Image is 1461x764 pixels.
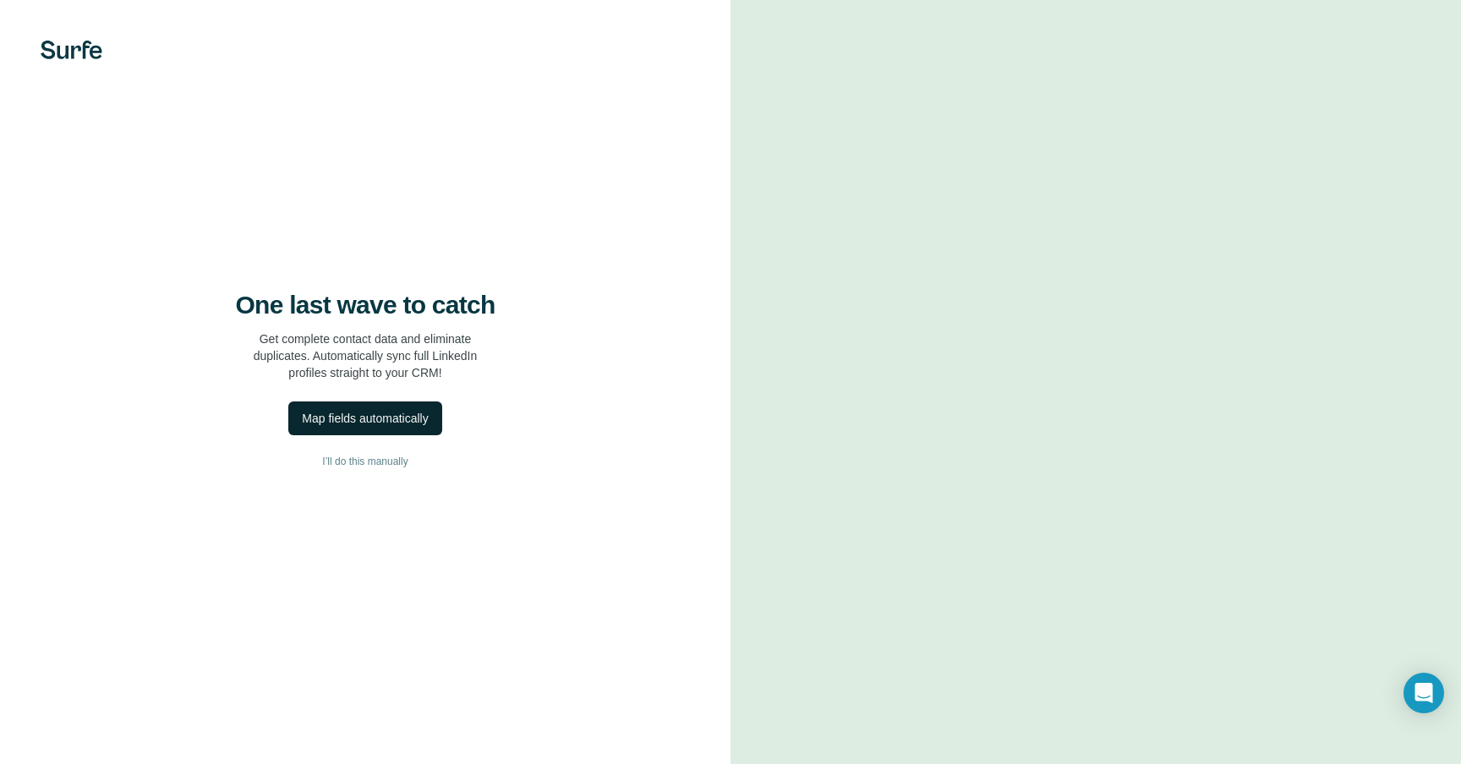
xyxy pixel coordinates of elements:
div: Open Intercom Messenger [1404,673,1444,713]
img: Surfe's logo [41,41,102,59]
div: Map fields automatically [302,410,428,427]
span: I’ll do this manually [322,454,408,469]
button: Map fields automatically [288,401,441,435]
p: Get complete contact data and eliminate duplicates. Automatically sync full LinkedIn profiles str... [254,330,478,381]
h4: One last wave to catch [236,290,495,320]
button: I’ll do this manually [34,449,697,474]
